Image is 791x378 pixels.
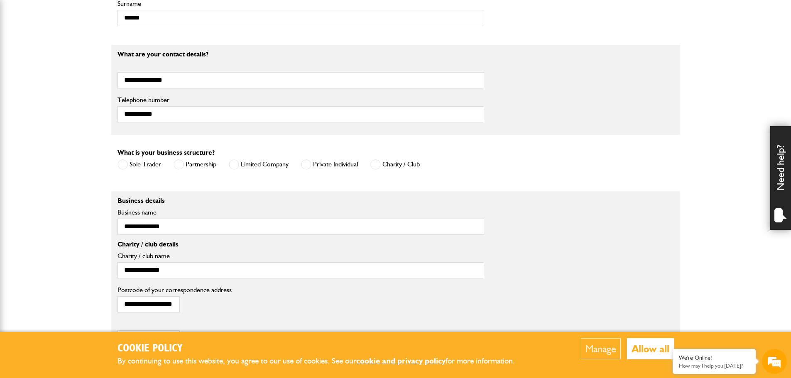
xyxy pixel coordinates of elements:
p: Charity / club details [118,241,484,248]
div: Need help? [770,126,791,230]
button: Allow all [627,338,674,359]
label: Private Individual [301,159,358,170]
label: Telephone number [118,97,484,103]
em: Start Chat [113,256,151,267]
p: By continuing to use this website, you agree to our use of cookies. See our for more information. [118,355,529,368]
a: cookie and privacy policy [356,356,446,366]
input: Enter your last name [11,77,152,95]
label: Surname [118,0,484,7]
input: Enter your phone number [11,126,152,144]
input: Enter your email address [11,101,152,119]
label: Sole Trader [118,159,161,170]
label: Postcode of your correspondence address [118,287,244,293]
img: d_20077148190_company_1631870298795_20077148190 [14,46,35,58]
div: We're Online! [679,354,749,361]
h2: Cookie Policy [118,342,529,355]
button: Manage [581,338,621,359]
p: What are your contact details? [118,51,484,58]
label: Limited Company [229,159,289,170]
div: Chat with us now [43,46,140,57]
label: Charity / Club [370,159,420,170]
textarea: Type your message and hit 'Enter' [11,150,152,249]
label: Partnership [174,159,216,170]
label: What is your business structure? [118,149,215,156]
label: Charity / club name [118,253,484,259]
div: Minimize live chat window [136,4,156,24]
label: Business name [118,209,484,216]
p: Business details [118,198,484,204]
p: How may I help you today? [679,363,749,369]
